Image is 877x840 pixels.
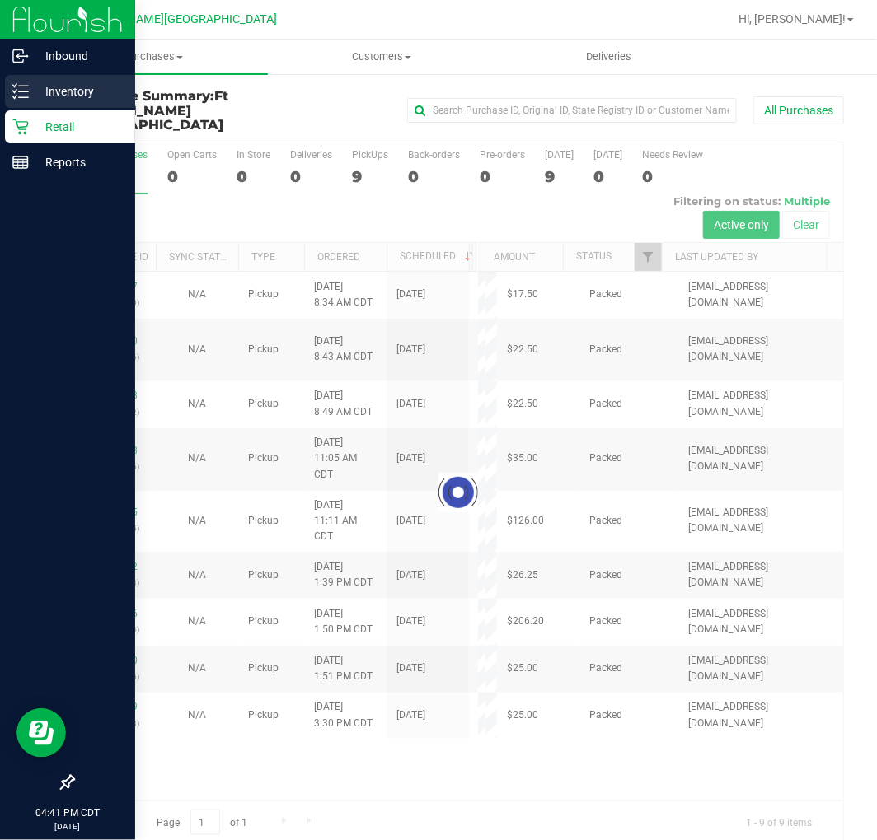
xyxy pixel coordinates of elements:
[73,89,330,133] h3: Purchase Summary:
[40,49,268,64] span: Purchases
[268,40,496,74] a: Customers
[16,708,66,758] iframe: Resource center
[40,40,268,74] a: Purchases
[29,117,128,137] p: Retail
[407,98,737,123] input: Search Purchase ID, Original ID, State Registry ID or Customer Name...
[12,154,29,170] inline-svg: Reports
[739,12,846,26] span: Hi, [PERSON_NAME]!
[12,48,29,64] inline-svg: Inbound
[7,820,128,833] p: [DATE]
[269,49,495,64] span: Customers
[29,46,128,66] p: Inbound
[59,12,277,26] span: Ft [PERSON_NAME][GEOGRAPHIC_DATA]
[29,152,128,172] p: Reports
[7,805,128,820] p: 04:41 PM CDT
[12,119,29,135] inline-svg: Retail
[565,49,654,64] span: Deliveries
[29,82,128,101] p: Inventory
[753,96,844,124] button: All Purchases
[12,83,29,100] inline-svg: Inventory
[73,88,228,133] span: Ft [PERSON_NAME][GEOGRAPHIC_DATA]
[495,40,724,74] a: Deliveries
